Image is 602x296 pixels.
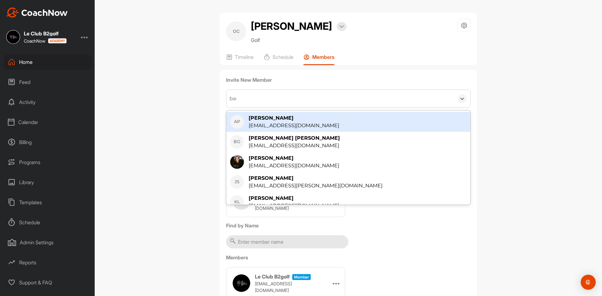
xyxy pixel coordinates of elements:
div: KL [230,195,244,209]
img: arrow-down [339,25,344,28]
div: Templates [3,195,92,210]
p: Golf [251,36,346,44]
div: [PERSON_NAME] [249,174,383,182]
div: JS [230,175,244,189]
div: Billing [3,134,92,150]
div: [PERSON_NAME] [249,114,339,122]
p: [EMAIL_ADDRESS][DOMAIN_NAME] [255,280,318,293]
div: Library [3,174,92,190]
div: Activity [3,94,92,110]
img: CoachNow [6,8,68,18]
div: Le Club B2golf [24,31,66,36]
div: [EMAIL_ADDRESS][DOMAIN_NAME] [249,162,339,169]
div: [EMAIL_ADDRESS][PERSON_NAME][DOMAIN_NAME] [249,182,383,190]
div: Home [3,54,92,70]
div: [EMAIL_ADDRESS][DOMAIN_NAME] [249,202,339,210]
p: Members [312,54,334,60]
p: Timeline [235,54,254,60]
div: CoachNow [24,38,66,44]
label: Members [226,254,471,261]
div: Admin Settings [3,235,92,250]
h2: [PERSON_NAME] [251,19,332,34]
div: Support & FAQ [3,275,92,290]
div: AP [230,115,244,129]
span: Member [292,274,311,280]
div: [EMAIL_ADDRESS][DOMAIN_NAME] [249,122,339,129]
p: [EMAIL_ADDRESS][DOMAIN_NAME] [255,198,318,211]
div: [PERSON_NAME] [249,195,339,202]
div: [EMAIL_ADDRESS][DOMAIN_NAME] [249,142,340,149]
div: Reports [3,255,92,270]
div: Open Intercom Messenger [581,275,596,290]
label: Find by Name [226,222,471,229]
div: BG [230,135,244,149]
img: user [233,274,250,292]
img: CoachNow acadmey [48,38,66,44]
div: [PERSON_NAME] [PERSON_NAME] [249,134,340,142]
div: Schedule [3,215,92,230]
div: Calendar [3,114,92,130]
div: Feed [3,74,92,90]
input: Enter member name [226,235,348,248]
img: square_1fb5ec483fb2e579fe3203140bec1b59.jpg [230,155,244,169]
p: Schedule [272,54,293,60]
div: Programs [3,154,92,170]
div: [PERSON_NAME] [249,154,339,162]
div: OC [226,21,246,41]
h3: Le Club B2golf [255,273,290,280]
img: square_aae4c288558e2a1ef204bf85f3662d08.jpg [6,30,20,44]
label: Invite New Member [226,76,471,84]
